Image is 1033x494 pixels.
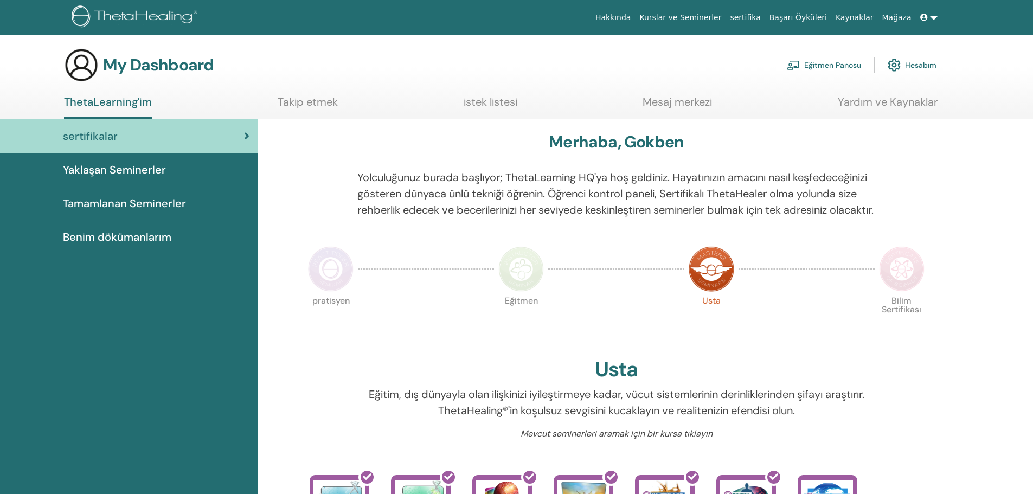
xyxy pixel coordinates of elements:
a: Başarı Öyküleri [765,8,831,28]
img: logo.png [72,5,201,30]
h2: Usta [595,357,638,382]
a: ThetaLearning'im [64,95,152,119]
img: Certificate of Science [879,246,925,292]
p: Bilim Sertifikası [879,297,925,342]
p: pratisyen [308,297,354,342]
p: Usta [689,297,734,342]
a: Takip etmek [278,95,338,117]
span: Tamamlanan Seminerler [63,195,186,211]
p: Eğitmen [498,297,544,342]
img: Practitioner [308,246,354,292]
h3: My Dashboard [103,55,214,75]
p: Yolculuğunuz burada başlıyor; ThetaLearning HQ'ya hoş geldiniz. Hayatınızın amacını nasıl keşfede... [357,169,875,218]
p: Eğitim, dış dünyayla olan ilişkinizi iyileştirmeye kadar, vücut sistemlerinin derinliklerinden şi... [357,386,875,419]
a: Eğitmen Panosu [787,53,861,77]
img: Master [689,246,734,292]
p: Mevcut seminerleri aramak için bir kursa tıklayın [357,427,875,440]
span: sertifikalar [63,128,118,144]
a: Hesabım [888,53,936,77]
a: Kurslar ve Seminerler [635,8,726,28]
a: sertifika [726,8,765,28]
img: generic-user-icon.jpg [64,48,99,82]
a: Kaynaklar [831,8,878,28]
a: istek listesi [464,95,517,117]
span: Benim dökümanlarım [63,229,171,245]
span: Yaklaşan Seminerler [63,162,166,178]
img: cog.svg [888,56,901,74]
a: Mağaza [877,8,915,28]
img: chalkboard-teacher.svg [787,60,800,70]
img: Instructor [498,246,544,292]
a: Yardım ve Kaynaklar [838,95,938,117]
a: Hakkında [591,8,636,28]
a: Mesaj merkezi [643,95,712,117]
h3: Merhaba, Gokben [549,132,684,152]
